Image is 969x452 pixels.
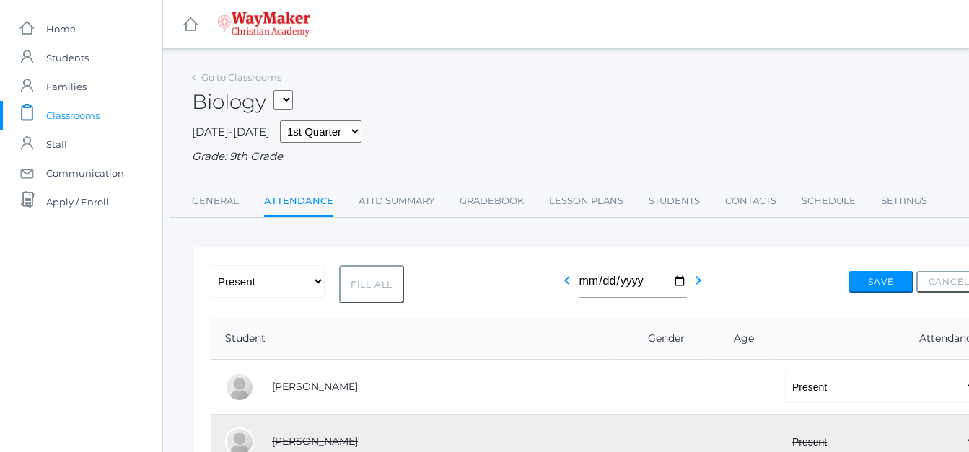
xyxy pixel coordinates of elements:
[264,187,333,218] a: Attendance
[339,265,404,303] button: Fill All
[217,12,310,37] img: waymaker-logo-stack-white-1602f2b1af18da31a5905e9982d058868370996dac5278e84edea6dabf9a3315.png
[615,318,707,360] th: Gender
[211,318,615,360] th: Student
[690,278,707,292] a: chevron_right
[706,318,770,360] th: Age
[46,72,87,101] span: Families
[460,187,524,216] a: Gradebook
[802,187,856,216] a: Schedule
[558,278,576,292] a: chevron_left
[558,272,576,289] i: chevron_left
[272,435,358,448] a: [PERSON_NAME]
[46,14,76,43] span: Home
[192,125,270,138] span: [DATE]-[DATE]
[881,187,927,216] a: Settings
[849,271,913,293] button: Save
[690,272,707,289] i: chevron_right
[201,71,281,83] a: Go to Classrooms
[272,380,358,393] a: [PERSON_NAME]
[46,101,100,130] span: Classrooms
[192,187,239,216] a: General
[549,187,623,216] a: Lesson Plans
[46,43,89,72] span: Students
[46,130,67,159] span: Staff
[359,187,434,216] a: Attd Summary
[46,159,124,187] span: Communication
[649,187,700,216] a: Students
[192,91,293,113] h2: Biology
[46,187,109,216] span: Apply / Enroll
[725,187,776,216] a: Contacts
[225,373,254,402] div: Pierce Brozek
